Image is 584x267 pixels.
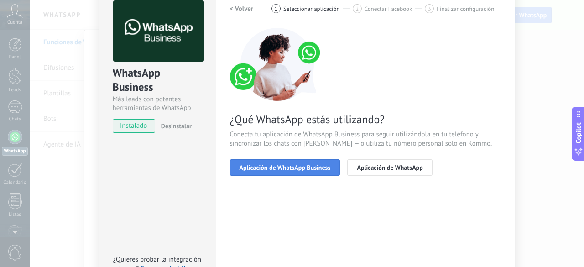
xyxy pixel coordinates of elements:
button: Aplicación de WhatsApp Business [230,159,340,176]
span: ¿Qué WhatsApp estás utilizando? [230,112,501,126]
img: connect number [230,28,326,101]
span: 2 [355,5,359,13]
button: Desinstalar [157,119,192,133]
span: Conecta tu aplicación de WhatsApp Business para seguir utilizándola en tu teléfono y sincronizar ... [230,130,501,148]
img: logo_main.png [113,0,204,62]
span: Desinstalar [161,122,192,130]
div: WhatsApp Business [113,66,203,95]
span: Finalizar configuración [437,5,494,12]
span: Conectar Facebook [365,5,412,12]
span: 1 [275,5,278,13]
span: Seleccionar aplicación [283,5,340,12]
h2: < Volver [230,5,254,13]
span: instalado [113,119,155,133]
button: Aplicación de WhatsApp [347,159,432,176]
button: < Volver [230,0,254,17]
span: Aplicación de WhatsApp Business [240,164,331,171]
span: Copilot [574,122,583,143]
span: 3 [428,5,431,13]
div: Más leads con potentes herramientas de WhatsApp [113,95,203,112]
span: Aplicación de WhatsApp [357,164,422,171]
